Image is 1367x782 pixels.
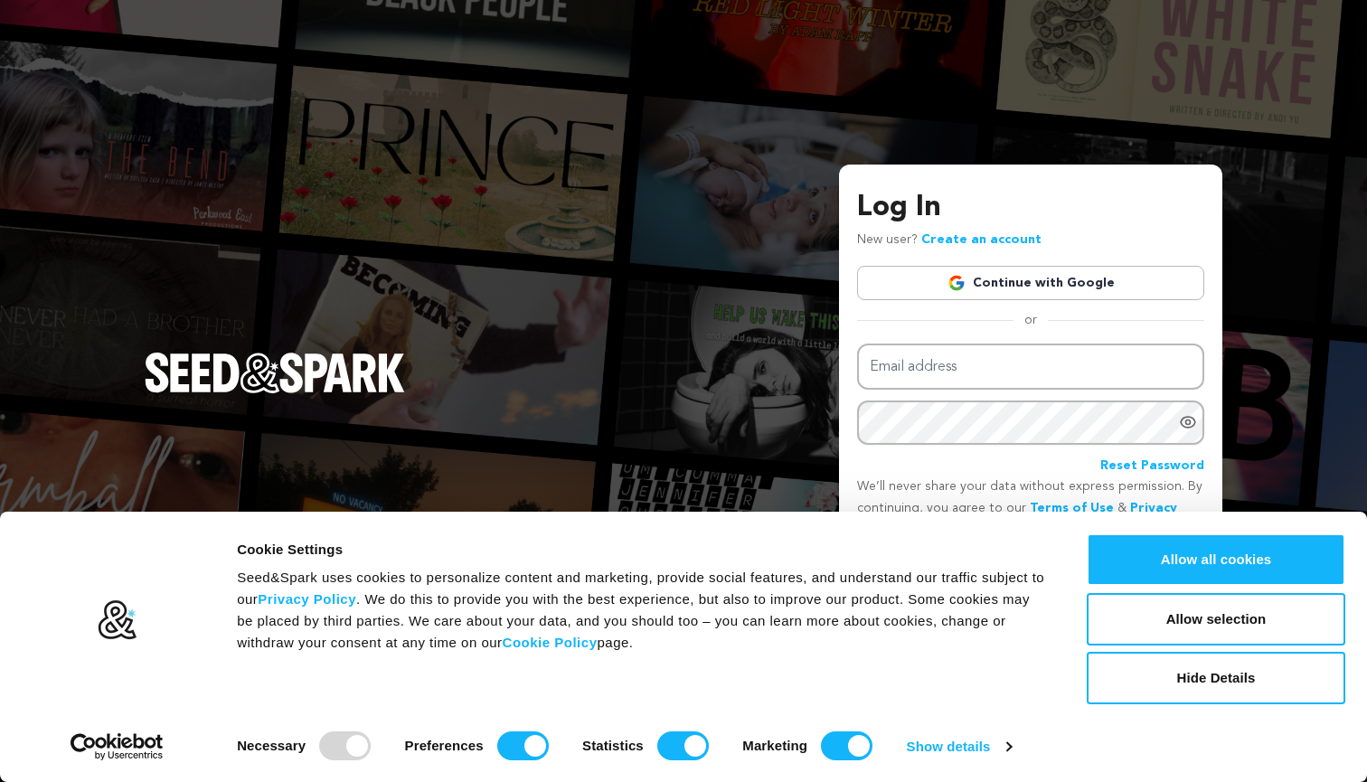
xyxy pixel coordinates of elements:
strong: Necessary [237,738,306,753]
h3: Log In [857,186,1204,230]
a: Show password as plain text. Warning: this will display your password on the screen. [1179,413,1197,431]
a: Reset Password [1100,456,1204,477]
button: Allow all cookies [1087,533,1345,586]
strong: Preferences [405,738,484,753]
a: Usercentrics Cookiebot - opens in a new window [38,733,196,760]
span: or [1013,311,1048,329]
button: Hide Details [1087,652,1345,704]
p: We’ll never share your data without express permission. By continuing, you agree to our & . [857,476,1204,541]
input: Email address [857,344,1204,390]
div: Cookie Settings [237,539,1046,561]
a: Terms of Use [1030,502,1114,514]
p: New user? [857,230,1042,251]
a: Cookie Policy [503,635,598,650]
legend: Consent Selection [236,724,237,725]
a: Show details [907,733,1012,760]
img: logo [97,599,137,641]
a: Privacy Policy [258,591,356,607]
img: Seed&Spark Logo [145,353,405,392]
img: Google logo [947,274,966,292]
a: Continue with Google [857,266,1204,300]
div: Seed&Spark uses cookies to personalize content and marketing, provide social features, and unders... [237,567,1046,654]
a: Seed&Spark Homepage [145,353,405,429]
strong: Statistics [582,738,644,753]
a: Create an account [921,233,1042,246]
button: Allow selection [1087,593,1345,645]
strong: Marketing [742,738,807,753]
